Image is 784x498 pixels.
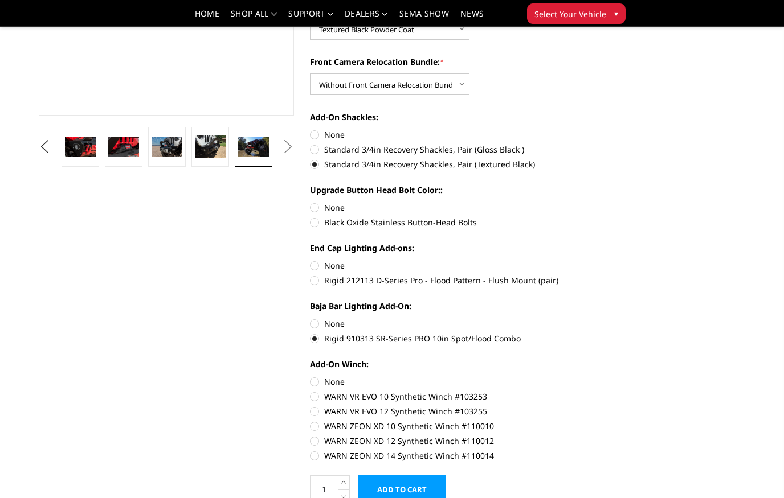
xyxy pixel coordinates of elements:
a: shop all [231,10,277,26]
button: Select Your Vehicle [527,3,626,24]
label: WARN ZEON XD 10 Synthetic Winch #110010 [310,420,565,432]
span: ▾ [614,7,618,19]
label: None [310,129,565,141]
span: Select Your Vehicle [534,8,606,20]
button: Previous [36,138,53,155]
img: Jeep JT Gladiator Stubby Front Bumper - with Baja Bar [152,137,182,157]
label: Standard 3/4in Recovery Shackles, Pair (Textured Black) [310,158,565,170]
label: None [310,318,565,330]
label: Baja Bar Lighting Add-On: [310,300,565,312]
img: Jeep JT Gladiator Stubby Front Bumper - with Baja Bar [238,137,269,157]
a: Support [288,10,333,26]
label: WARN VR EVO 12 Synthetic Winch #103255 [310,405,565,417]
label: None [310,201,565,213]
iframe: Chat Widget [727,443,784,498]
label: Add-On Winch: [310,358,565,370]
label: Front Camera Relocation Bundle: [310,56,565,68]
label: Upgrade Button Head Bolt Color:: [310,184,565,196]
a: News [460,10,484,26]
label: None [310,376,565,388]
label: WARN VR EVO 10 Synthetic Winch #103253 [310,390,565,402]
label: WARN ZEON XD 14 Synthetic Winch #110014 [310,450,565,462]
label: None [310,260,565,271]
a: Home [195,10,219,26]
label: End Cap Lighting Add-ons: [310,242,565,254]
label: Rigid 910313 SR-Series PRO 10in Spot/Flood Combo [310,332,565,344]
label: WARN ZEON XD 12 Synthetic Winch #110012 [310,435,565,447]
button: Next [279,138,296,155]
label: Standard 3/4in Recovery Shackles, Pair (Gloss Black ) [310,143,565,155]
label: Add-On Shackles: [310,111,565,123]
label: Black Oxide Stainless Button-Head Bolts [310,216,565,228]
img: Jeep JT Gladiator Stubby Front Bumper - with Baja Bar [65,137,96,157]
a: Dealers [345,10,388,26]
label: Rigid 212113 D-Series Pro - Flood Pattern - Flush Mount (pair) [310,274,565,286]
img: Jeep JT Gladiator Stubby Front Bumper - with Baja Bar [195,135,226,159]
img: Jeep JT Gladiator Stubby Front Bumper - with Baja Bar [108,137,139,157]
a: SEMA Show [399,10,449,26]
